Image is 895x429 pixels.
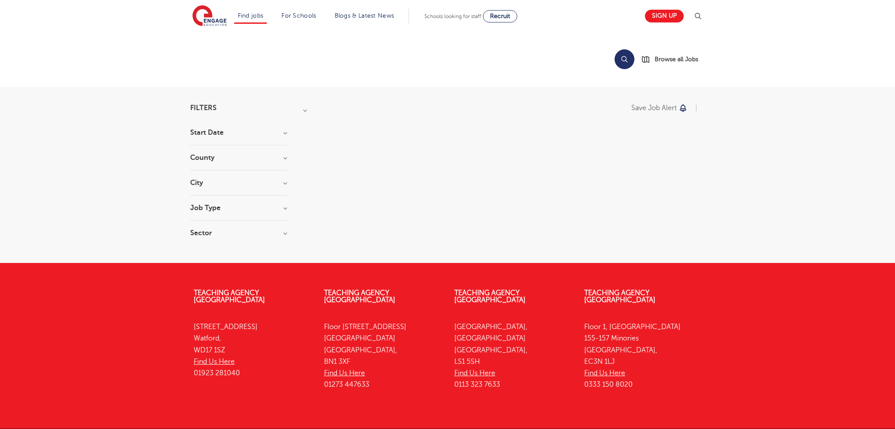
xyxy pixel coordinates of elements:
[584,369,625,377] a: Find Us Here
[584,289,656,304] a: Teaching Agency [GEOGRAPHIC_DATA]
[194,321,311,379] p: [STREET_ADDRESS] Watford, WD17 1SZ 01923 281040
[615,49,634,69] button: Search
[192,5,227,27] img: Engage Education
[190,104,217,111] span: Filters
[631,104,677,111] p: Save job alert
[238,12,264,19] a: Find jobs
[190,179,287,186] h3: City
[584,321,701,391] p: Floor 1, [GEOGRAPHIC_DATA] 155-157 Minories [GEOGRAPHIC_DATA], EC3N 1LJ 0333 150 8020
[454,321,571,391] p: [GEOGRAPHIC_DATA], [GEOGRAPHIC_DATA] [GEOGRAPHIC_DATA], LS1 5SH 0113 323 7633
[655,54,698,64] span: Browse all Jobs
[190,154,287,161] h3: County
[190,204,287,211] h3: Job Type
[641,54,705,64] a: Browse all Jobs
[490,13,510,19] span: Recruit
[631,104,688,111] button: Save job alert
[483,10,517,22] a: Recruit
[454,369,495,377] a: Find Us Here
[190,129,287,136] h3: Start Date
[324,321,441,391] p: Floor [STREET_ADDRESS] [GEOGRAPHIC_DATA] [GEOGRAPHIC_DATA], BN1 3XF 01273 447633
[194,358,235,366] a: Find Us Here
[645,10,684,22] a: Sign up
[424,13,481,19] span: Schools looking for staff
[281,12,316,19] a: For Schools
[454,289,526,304] a: Teaching Agency [GEOGRAPHIC_DATA]
[194,289,265,304] a: Teaching Agency [GEOGRAPHIC_DATA]
[190,229,287,237] h3: Sector
[335,12,394,19] a: Blogs & Latest News
[324,289,395,304] a: Teaching Agency [GEOGRAPHIC_DATA]
[324,369,365,377] a: Find Us Here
